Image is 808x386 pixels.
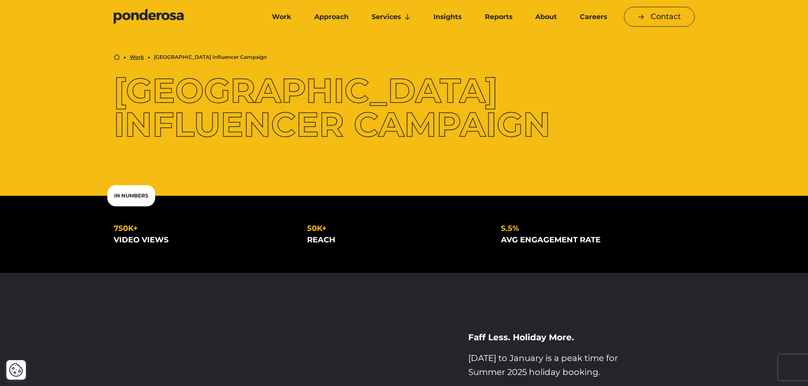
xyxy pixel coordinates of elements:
a: About [526,8,567,26]
img: Revisit consent button [9,363,23,377]
button: Cookie Settings [9,363,23,377]
li: ▶︎ [148,55,151,60]
li: ▶︎ [123,55,126,60]
p: ​​ [468,330,645,344]
div: reach [307,234,487,246]
div: In Numbers [107,185,155,206]
div: 50k+ [307,223,487,234]
a: Services [362,8,420,26]
a: Home [114,54,120,60]
a: Approach [305,8,358,26]
li: [GEOGRAPHIC_DATA] Influencer Campaign [154,55,267,60]
h1: [GEOGRAPHIC_DATA] Influencer Campaign [114,74,695,142]
a: Contact [624,7,695,27]
div: video views [114,234,294,246]
b: Faff Less. Holiday More. [468,332,574,342]
div: avg engagement rate [501,234,681,246]
a: Insights [424,8,471,26]
div: 750k+ [114,223,294,234]
a: Careers [570,8,617,26]
p: [DATE] to January is a peak time for Summer 2025 holiday booking. ​ [468,351,645,379]
a: Go to homepage [114,8,249,25]
a: Work [130,55,144,60]
a: Work [262,8,301,26]
div: 5.5% [501,223,681,234]
a: Reports [475,8,522,26]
